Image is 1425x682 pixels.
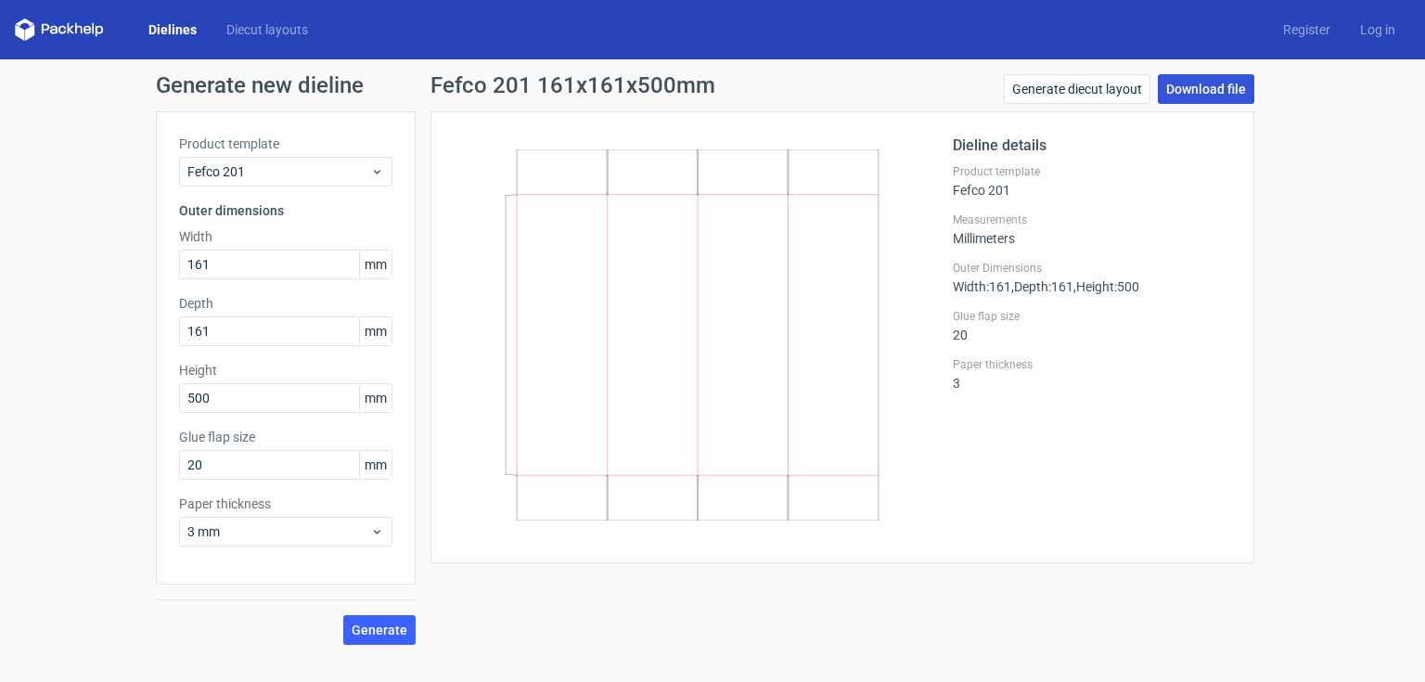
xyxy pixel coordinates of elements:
label: Height [179,361,392,380]
label: Outer Dimensions [953,261,1231,276]
span: Width : 161 [953,279,1011,294]
label: Glue flap size [179,428,392,446]
div: 3 [953,357,1231,391]
span: mm [359,451,392,479]
span: mm [359,317,392,345]
a: Register [1268,20,1345,39]
a: Diecut layouts [212,20,323,39]
span: mm [359,384,392,412]
label: Width [179,227,392,246]
h2: Dieline details [953,135,1231,157]
div: Millimeters [953,212,1231,246]
label: Product template [953,164,1231,179]
span: , Height : 500 [1073,279,1139,294]
label: Paper thickness [179,495,392,513]
span: Generate [352,624,407,637]
span: Fefco 201 [187,162,370,181]
span: 3 mm [187,522,370,541]
h3: Outer dimensions [179,201,392,220]
a: Log in [1345,20,1410,39]
label: Product template [179,135,392,153]
label: Glue flap size [953,309,1231,324]
div: Fefco 201 [953,164,1231,198]
label: Paper thickness [953,357,1231,372]
a: Dielines [134,20,212,39]
label: Measurements [953,212,1231,227]
h1: Generate new dieline [156,74,1269,97]
a: Download file [1158,74,1254,104]
span: mm [359,251,392,278]
span: , Depth : 161 [1011,279,1073,294]
a: Generate diecut layout [1004,74,1150,104]
button: Generate [343,615,416,645]
div: 20 [953,309,1231,342]
h1: Fefco 201 161x161x500mm [430,74,715,97]
label: Depth [179,294,392,313]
